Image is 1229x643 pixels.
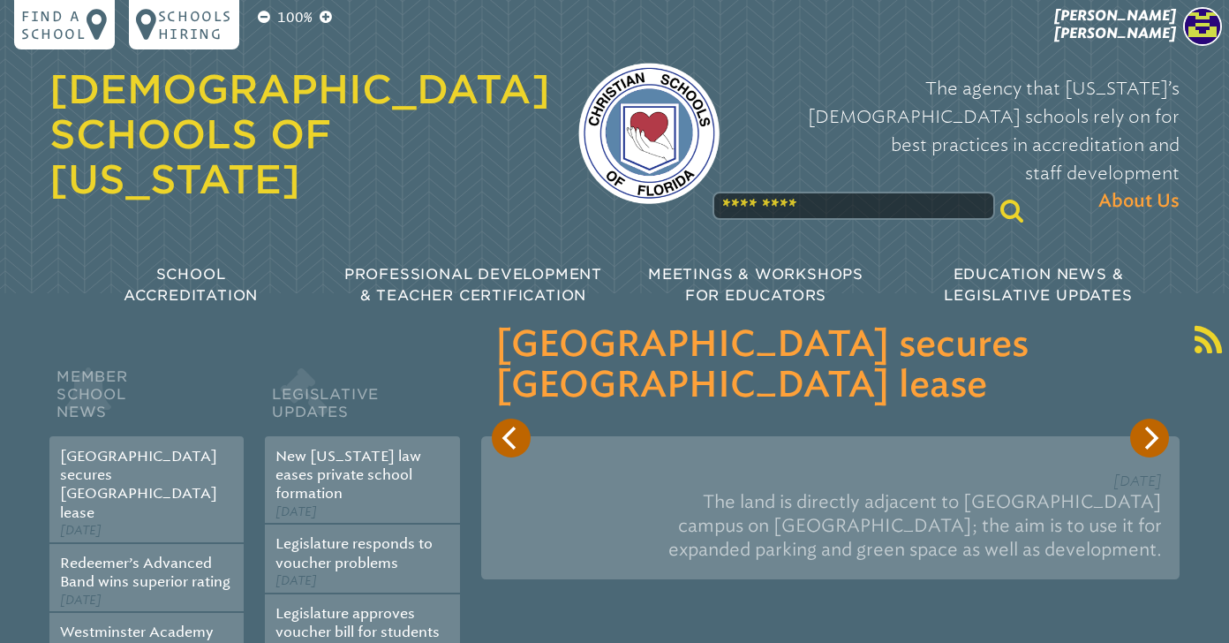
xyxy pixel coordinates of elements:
[944,266,1132,304] span: Education News & Legislative Updates
[124,266,258,304] span: School Accreditation
[578,63,720,204] img: csf-logo-web-colors.png
[60,523,102,538] span: [DATE]
[1054,7,1176,42] span: [PERSON_NAME] [PERSON_NAME]
[158,7,232,42] p: Schools Hiring
[275,504,317,519] span: [DATE]
[648,266,863,304] span: Meetings & Workshops for Educators
[1113,473,1162,489] span: [DATE]
[1098,187,1180,216] span: About Us
[60,593,102,608] span: [DATE]
[49,364,244,436] h2: Member School News
[21,7,87,42] p: Find a school
[60,555,230,590] a: Redeemer’s Advanced Band wins superior rating
[1130,419,1169,458] button: Next
[492,419,531,458] button: Previous
[495,325,1165,406] h3: [GEOGRAPHIC_DATA] secures [GEOGRAPHIC_DATA] lease
[1183,7,1222,46] img: efbb4bd7842a81d88418237ffac5a9ff
[344,266,602,304] span: Professional Development & Teacher Certification
[49,66,550,202] a: [DEMOGRAPHIC_DATA] Schools of [US_STATE]
[275,448,421,503] a: New [US_STATE] law eases private school formation
[275,573,317,588] span: [DATE]
[499,483,1162,568] p: The land is directly adjacent to [GEOGRAPHIC_DATA] campus on [GEOGRAPHIC_DATA]; the aim is to use...
[275,535,433,571] a: Legislature responds to voucher problems
[60,448,217,521] a: [GEOGRAPHIC_DATA] secures [GEOGRAPHIC_DATA] lease
[274,7,316,28] p: 100%
[265,364,459,436] h2: Legislative Updates
[748,74,1180,216] p: The agency that [US_STATE]’s [DEMOGRAPHIC_DATA] schools rely on for best practices in accreditati...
